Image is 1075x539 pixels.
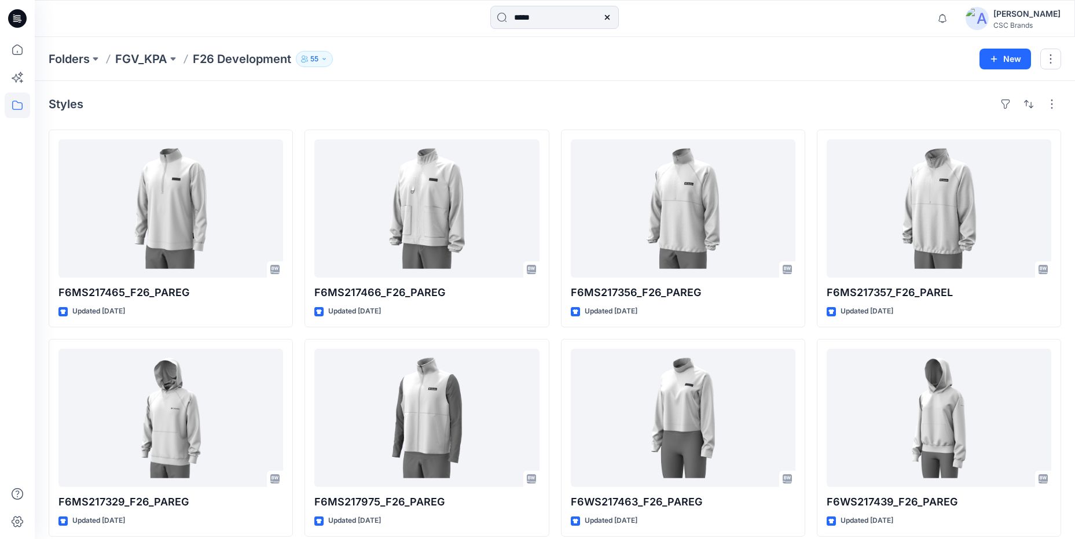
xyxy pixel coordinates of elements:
[193,51,291,67] p: F26 Development
[314,139,539,278] a: F6MS217466_F26_PAREG
[993,7,1061,21] div: [PERSON_NAME]
[827,285,1051,301] p: F6MS217357_F26_PAREL
[49,51,90,67] a: Folders
[571,494,795,510] p: F6WS217463_F26_PAREG
[841,515,893,527] p: Updated [DATE]
[328,515,381,527] p: Updated [DATE]
[827,494,1051,510] p: F6WS217439_F26_PAREG
[58,139,283,278] a: F6MS217465_F26_PAREG
[310,53,318,65] p: 55
[328,305,381,318] p: Updated [DATE]
[58,349,283,487] a: F6MS217329_F26_PAREG
[571,285,795,301] p: F6MS217356_F26_PAREG
[571,349,795,487] a: F6WS217463_F26_PAREG
[58,494,283,510] p: F6MS217329_F26_PAREG
[314,494,539,510] p: F6MS217975_F26_PAREG
[841,305,893,318] p: Updated [DATE]
[993,21,1061,29] div: CSC Brands
[827,349,1051,487] a: F6WS217439_F26_PAREG
[115,51,167,67] a: FGV_KPA
[585,305,637,318] p: Updated [DATE]
[314,349,539,487] a: F6MS217975_F26_PAREG
[585,515,637,527] p: Updated [DATE]
[827,139,1051,278] a: F6MS217357_F26_PAREL
[314,285,539,301] p: F6MS217466_F26_PAREG
[49,97,83,111] h4: Styles
[58,285,283,301] p: F6MS217465_F26_PAREG
[296,51,333,67] button: 55
[571,139,795,278] a: F6MS217356_F26_PAREG
[979,49,1031,69] button: New
[966,7,989,30] img: avatar
[72,305,125,318] p: Updated [DATE]
[72,515,125,527] p: Updated [DATE]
